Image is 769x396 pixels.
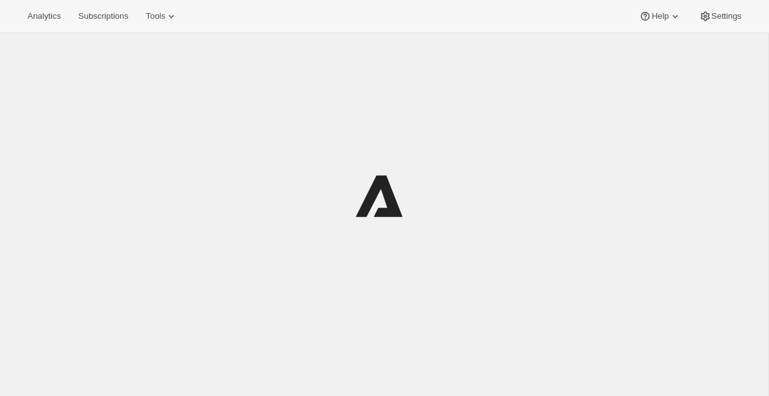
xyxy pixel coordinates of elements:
button: Tools [138,8,185,25]
span: Analytics [28,11,61,21]
span: Subscriptions [78,11,128,21]
button: Analytics [20,8,68,25]
button: Help [631,8,688,25]
span: Help [651,11,668,21]
button: Settings [691,8,749,25]
span: Tools [146,11,165,21]
span: Settings [711,11,741,21]
button: Subscriptions [71,8,136,25]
